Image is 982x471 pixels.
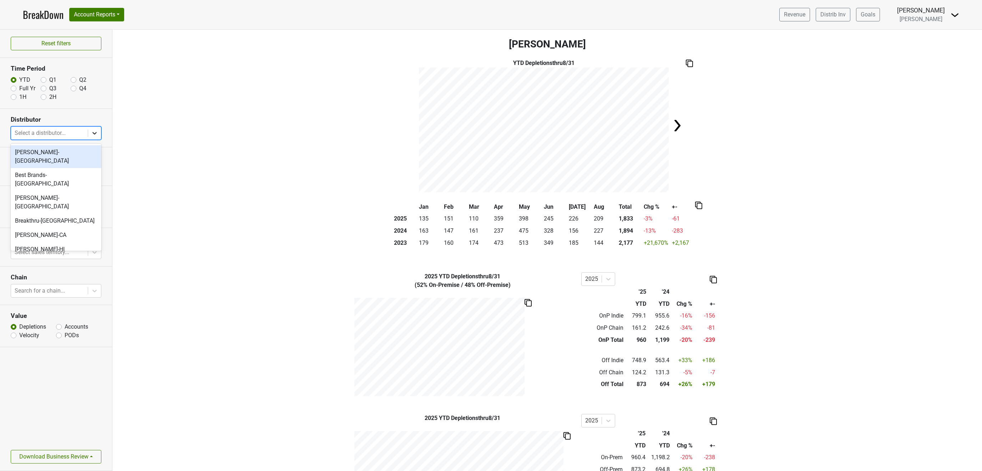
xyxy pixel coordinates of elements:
label: YTD [19,76,30,84]
td: -81 [694,322,717,334]
td: 960 [625,334,648,346]
span: 2025 [425,273,439,280]
div: [PERSON_NAME] [897,6,945,15]
td: OnP Total [581,334,625,346]
th: Chg % [642,201,670,213]
td: -20 % [671,334,694,346]
td: 179 [417,237,442,249]
label: PODs [65,331,79,340]
td: -20 % [671,452,694,464]
td: 1,198.2 [647,452,672,464]
td: 163 [417,225,442,237]
td: 124.2 [625,366,648,379]
td: +2,167 [670,237,695,249]
div: [PERSON_NAME]-CA [11,228,101,242]
img: Copy to clipboard [695,202,702,209]
h3: Value [11,312,101,320]
td: 799.1 [625,310,648,322]
th: 2023 [392,237,417,249]
td: 161.2 [625,322,648,334]
a: Goals [856,8,880,21]
h3: Distributor [11,116,101,123]
td: 563.4 [648,354,671,366]
img: Copy to clipboard [686,60,693,67]
td: 473 [492,237,517,249]
td: On-Prem [581,452,624,464]
td: +26 % [671,379,694,391]
div: YTD Depletions thru 8/31 [419,59,669,67]
th: +- [694,298,717,310]
td: 174 [467,237,492,249]
td: 226 [567,213,592,225]
td: -13 % [642,225,670,237]
th: '25 [625,286,648,298]
td: -238 [694,452,717,464]
th: Mar [467,201,492,213]
th: YTD [624,440,647,452]
td: +179 [694,379,717,391]
td: 359 [492,213,517,225]
h3: Chain [11,274,101,281]
td: -283 [670,225,695,237]
th: YTD [648,298,671,310]
td: -5 % [671,366,694,379]
label: Accounts [65,323,88,331]
td: 242.6 [648,322,671,334]
img: Copy to clipboard [710,417,717,425]
td: 156 [567,225,592,237]
td: Off Total [581,379,625,391]
label: Q4 [79,84,86,93]
td: -16 % [671,310,694,322]
td: 147 [442,225,467,237]
th: Jan [417,201,442,213]
button: Account Reports [69,8,124,21]
td: 185 [567,237,592,249]
th: '24 [648,286,671,298]
th: Total [617,201,642,213]
td: 694 [648,379,671,391]
th: Aug [592,201,617,213]
th: Jun [542,201,567,213]
th: 1,833 [617,213,642,225]
button: Download Business Review [11,450,101,464]
div: [PERSON_NAME]-HI [11,242,101,257]
h3: Time Period [11,65,101,72]
label: Depletions [19,323,46,331]
td: 144 [592,237,617,249]
th: Chg % [671,298,694,310]
td: 748.9 [625,354,648,366]
img: Copy to clipboard [525,299,532,307]
div: Best Brands-[GEOGRAPHIC_DATA] [11,168,101,191]
td: 245 [542,213,567,225]
th: May [517,201,542,213]
div: YTD Depletions thru 8/31 [349,414,576,422]
td: OnP Chain [581,322,625,334]
label: Velocity [19,331,39,340]
label: 2H [49,93,56,101]
td: -3 % [642,213,670,225]
th: YTD [647,440,672,452]
td: 398 [517,213,542,225]
label: Q2 [79,76,86,84]
td: Off Indie [581,354,625,366]
td: +33 % [671,354,694,366]
img: Arrow right [670,118,684,133]
th: 1,894 [617,225,642,237]
td: -61 [670,213,695,225]
img: Copy to clipboard [710,276,717,283]
td: +21,670 % [642,237,670,249]
td: Off Chain [581,366,625,379]
img: Dropdown Menu [951,11,959,19]
th: +- [694,440,717,452]
th: '25 [624,427,647,440]
td: 475 [517,225,542,237]
a: Distrib Inv [816,8,850,21]
td: 160 [442,237,467,249]
td: 151 [442,213,467,225]
div: [PERSON_NAME]-[GEOGRAPHIC_DATA] [11,145,101,168]
td: 960.4 [624,452,647,464]
th: Chg % [671,440,694,452]
td: 955.6 [648,310,671,322]
td: 209 [592,213,617,225]
td: +186 [694,354,717,366]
